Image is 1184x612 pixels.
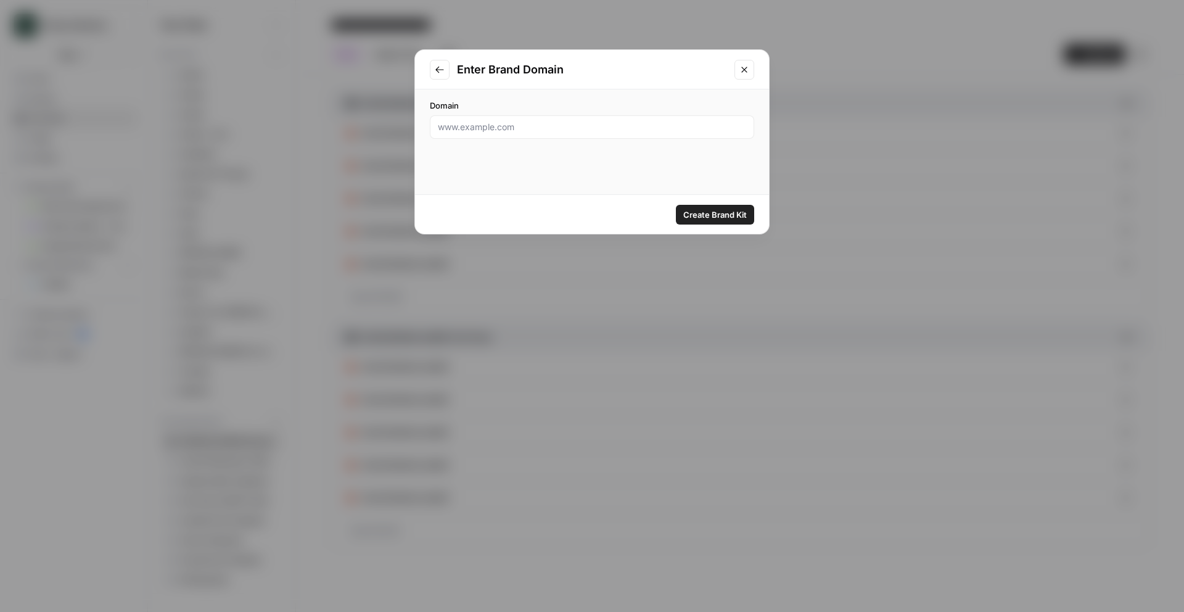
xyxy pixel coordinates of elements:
[457,61,727,78] h2: Enter Brand Domain
[430,99,754,112] label: Domain
[734,60,754,80] button: Close modal
[430,60,450,80] button: Go to previous step
[683,209,747,221] span: Create Brand Kit
[438,121,746,133] input: www.example.com
[676,205,754,225] button: Create Brand Kit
